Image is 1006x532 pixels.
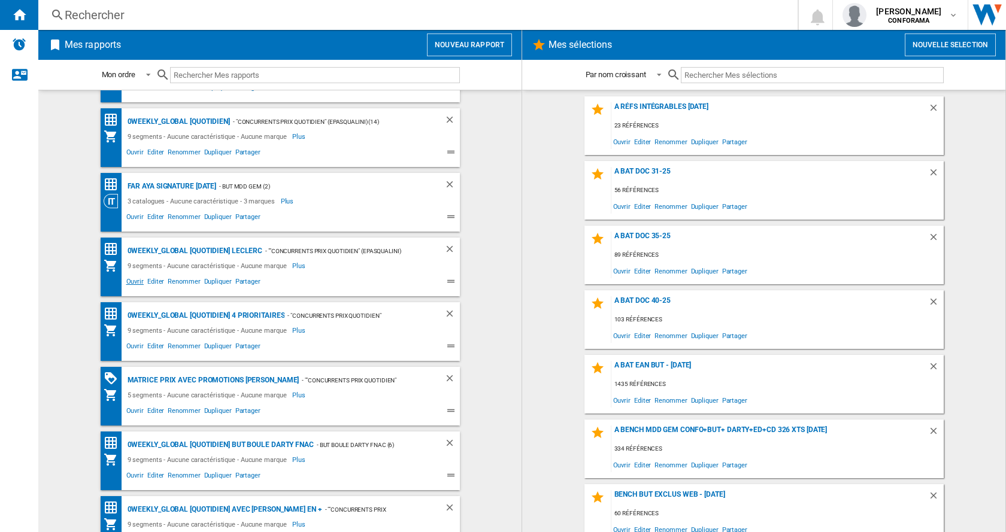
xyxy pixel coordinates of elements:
div: - ""Concurrents prix quotidien" (epasqualini) Avec [PERSON_NAME] vs RUE DU COMMERCEen +" (14) [262,244,420,259]
span: Plus [292,517,307,531]
span: Renommer [166,341,202,355]
div: Matrice des prix [104,436,125,451]
span: Plus [292,323,307,338]
span: Dupliquer [202,276,234,290]
div: 3 catalogues - Aucune caractéristique - 3 marques [125,194,281,208]
div: Mon assortiment [104,323,125,338]
span: Editer [146,405,166,419]
div: A BAT EAN But - [DATE] [611,361,928,377]
div: Matrice des prix [104,500,125,515]
h2: Mes sélections [546,34,614,56]
span: Renommer [166,276,202,290]
div: 60 références [611,506,944,521]
span: Dupliquer [689,457,720,473]
span: Renommer [166,211,202,226]
div: 103 références [611,312,944,327]
div: A BAT Doc 35-25 [611,232,928,248]
input: Rechercher Mes rapports [170,67,460,83]
div: Rechercher [65,7,766,23]
span: Ouvrir [611,457,632,473]
div: 1435 références [611,377,944,392]
span: Ouvrir [125,341,146,355]
div: A Réfs Intégrables [DATE] [611,102,928,118]
span: Partager [234,211,262,226]
div: 0Weekly_GLOBAL [QUOTIDIEN] [125,114,230,129]
div: Supprimer [928,425,944,442]
span: Dupliquer [689,133,720,150]
span: Ouvrir [125,276,146,290]
span: Editer [146,341,166,355]
div: A BAT Doc 31-25 [611,167,928,183]
span: Dupliquer [202,341,234,355]
div: FAR AYA SIGNATURE [DATE] [125,179,217,194]
span: Editer [146,147,166,161]
span: Renommer [653,263,689,279]
span: Editer [632,457,653,473]
div: Supprimer [928,102,944,118]
div: 89 références [611,248,944,263]
div: 9 segments - Aucune caractéristique - Aucune marque [125,323,293,338]
div: Supprimer [928,296,944,312]
div: Matrice PROMOTIONS [104,371,125,386]
span: Editer [632,198,653,214]
span: Ouvrir [125,405,146,419]
div: Mon assortiment [104,129,125,144]
div: Supprimer [928,490,944,506]
span: Dupliquer [202,405,234,419]
div: Matrice Prix avec Promotions [PERSON_NAME] [125,373,299,388]
span: Renommer [653,198,689,214]
div: A Bench MDD GEM CONFO+BUT+ DARTY+ED+CD 326 xts [DATE] [611,425,928,442]
div: Matrice des prix [104,242,125,257]
span: Renommer [653,457,689,473]
div: Mon assortiment [104,517,125,531]
span: Plus [292,388,307,402]
span: Renommer [653,133,689,150]
span: Dupliquer [202,147,234,161]
div: - BUT BOULE DARTY FNAC (6) [314,437,420,452]
div: Supprimer [444,179,460,194]
div: - "Concurrents prix quotidien" (epasqualini) (14) [230,114,420,129]
div: 9 segments - Aucune caractéristique - Aucune marque [125,517,293,531]
div: A BAT Doc 40-25 [611,296,928,312]
span: Partager [234,276,262,290]
div: 9 segments - Aucune caractéristique - Aucune marque [125,129,293,144]
div: Mon assortiment [104,452,125,467]
span: Dupliquer [689,392,720,408]
span: Ouvrir [611,133,632,150]
img: alerts-logo.svg [12,37,26,51]
div: 0Weekly_GLOBAL [QUOTIDIEN] LECLERC [125,244,263,259]
span: Partager [720,392,749,408]
span: Renommer [166,405,202,419]
span: Dupliquer [689,327,720,343]
div: 0Weekly_GLOBAL [QUOTIDIEN] avec [PERSON_NAME] en + [125,502,322,517]
span: Ouvrir [611,327,632,343]
span: Partager [720,198,749,214]
span: Ouvrir [125,470,146,484]
span: Renommer [166,147,202,161]
span: Partager [234,341,262,355]
span: Partager [234,147,262,161]
span: Dupliquer [689,198,720,214]
button: Nouvelle selection [905,34,996,56]
div: Supprimer [444,373,460,388]
div: 5 segments - Aucune caractéristique - Aucune marque [125,388,293,402]
div: Bench BUT Exclus web - [DATE] [611,490,928,506]
div: 9 segments - Aucune caractéristique - Aucune marque [125,452,293,467]
span: Partager [234,405,262,419]
div: 9 segments - Aucune caractéristique - Aucune marque [125,259,293,273]
div: Supprimer [928,167,944,183]
div: Mon assortiment [104,259,125,273]
span: Renommer [166,470,202,484]
button: Nouveau rapport [427,34,512,56]
span: Partager [720,457,749,473]
span: Dupliquer [689,263,720,279]
span: Partager [234,470,262,484]
span: Editer [632,327,653,343]
span: Dupliquer [202,470,234,484]
div: Supprimer [444,502,460,517]
span: Plus [292,259,307,273]
div: - BUT MDD GEM (2) [216,179,420,194]
input: Rechercher Mes sélections [681,67,944,83]
span: Dupliquer [202,211,234,226]
div: Mon assortiment [104,388,125,402]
